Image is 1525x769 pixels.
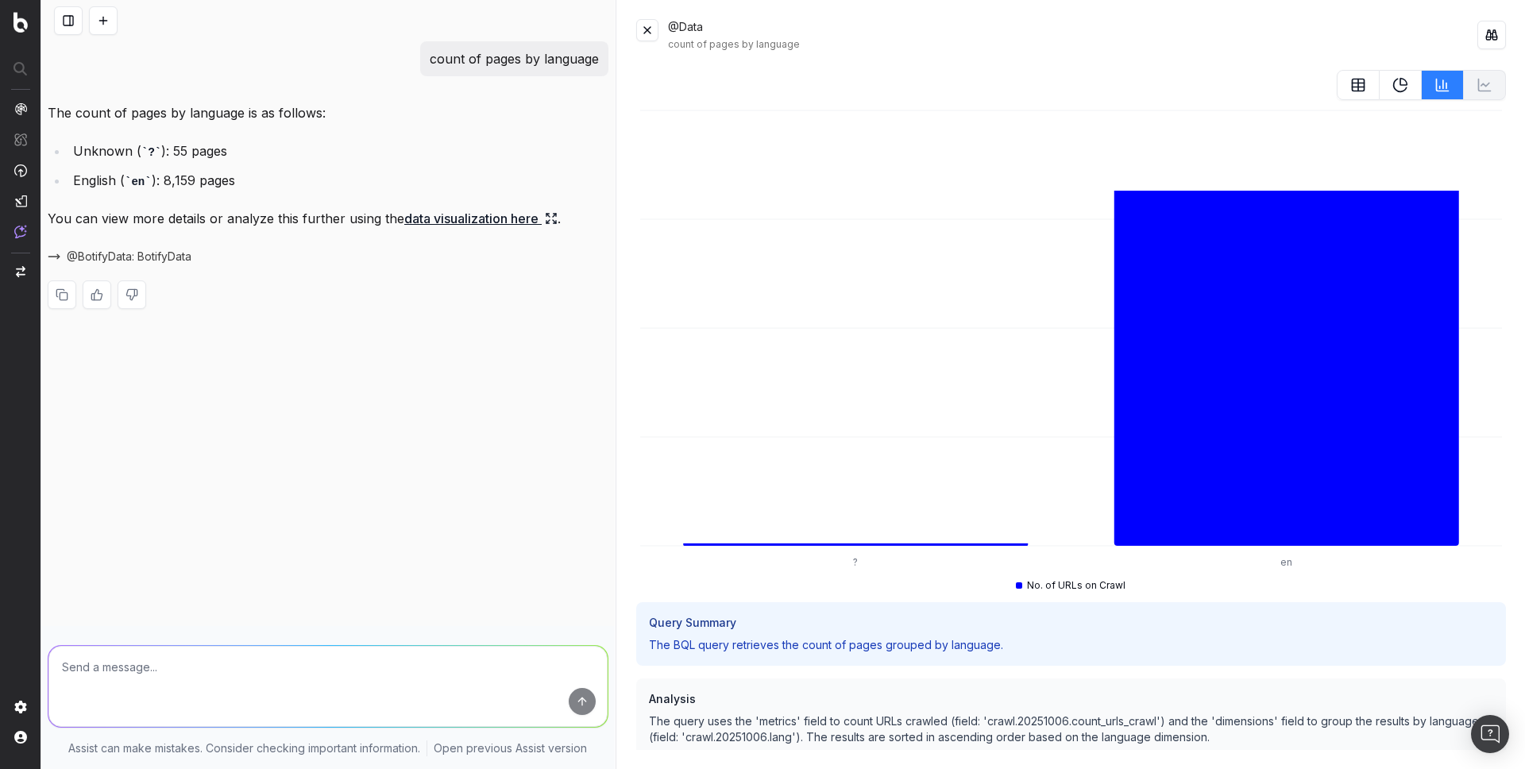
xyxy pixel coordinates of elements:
img: Analytics [14,102,27,115]
li: Unknown ( ): 55 pages [68,140,608,163]
img: My account [14,731,27,744]
img: Assist [14,225,27,238]
p: count of pages by language [430,48,599,70]
h3: Query Summary [649,615,1493,631]
p: You can view more details or analyze this further using the . [48,207,608,230]
img: Switch project [16,266,25,277]
button: table [1337,70,1380,100]
code: en [125,176,152,188]
p: The BQL query retrieves the count of pages grouped by language. [649,637,1493,653]
tspan: en [1280,556,1292,568]
img: Setting [14,701,27,713]
div: count of pages by language [668,38,1477,51]
img: Activation [14,164,27,177]
button: @BotifyData: BotifyData [48,249,191,265]
img: Botify logo [14,12,28,33]
img: Intelligence [14,133,27,146]
h3: Analysis [649,691,1493,707]
button: BarChart [1422,70,1464,100]
p: The query uses the 'metrics' field to count URLs crawled (field: 'crawl.20251006.count_urls_crawl... [649,713,1493,745]
span: No. of URLs on Crawl [1027,579,1125,592]
button: PieChart [1380,70,1422,100]
div: @Data [668,19,1477,51]
tspan: ? [853,556,858,568]
li: English ( ): 8,159 pages [68,169,608,192]
a: Open previous Assist version [434,740,587,756]
img: Studio [14,195,27,207]
button: Not available for current data [1464,70,1506,100]
p: Assist can make mistakes. Consider checking important information. [68,740,420,756]
a: data visualization here [404,207,558,230]
p: The count of pages by language is as follows: [48,102,608,124]
code: ? [141,146,161,159]
span: @BotifyData: BotifyData [67,249,191,265]
div: Open Intercom Messenger [1471,715,1509,753]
